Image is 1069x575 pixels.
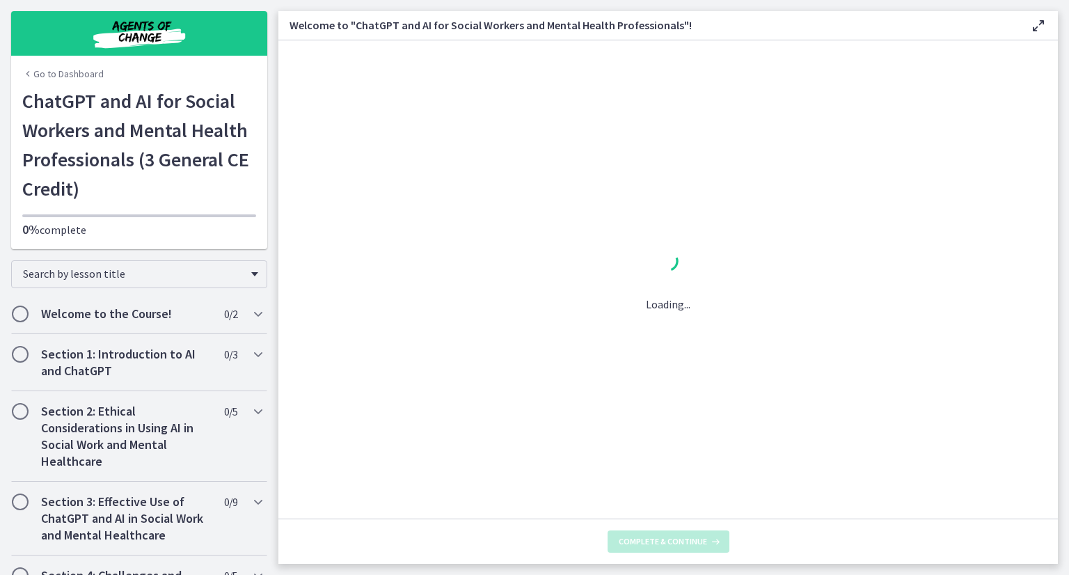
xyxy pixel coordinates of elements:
h2: Section 3: Effective Use of ChatGPT and AI in Social Work and Mental Healthcare [41,494,211,544]
div: 1 [646,247,690,279]
h2: Section 1: Introduction to AI and ChatGPT [41,346,211,379]
h2: Section 2: Ethical Considerations in Using AI in Social Work and Mental Healthcare [41,403,211,470]
p: complete [22,221,256,238]
a: Go to Dashboard [22,67,104,81]
h1: ChatGPT and AI for Social Workers and Mental Health Professionals (3 General CE Credit) [22,86,256,203]
span: Complete & continue [619,536,707,547]
span: Search by lesson title [23,267,244,281]
p: Loading... [646,296,690,313]
span: 0 / 2 [224,306,237,322]
div: Search by lesson title [11,260,267,288]
img: Agents of Change [56,17,223,50]
h3: Welcome to "ChatGPT and AI for Social Workers and Mental Health Professionals"! [290,17,1008,33]
button: Complete & continue [608,530,729,553]
span: 0 / 3 [224,346,237,363]
span: 0 / 9 [224,494,237,510]
h2: Welcome to the Course! [41,306,211,322]
span: 0% [22,221,40,237]
span: 0 / 5 [224,403,237,420]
